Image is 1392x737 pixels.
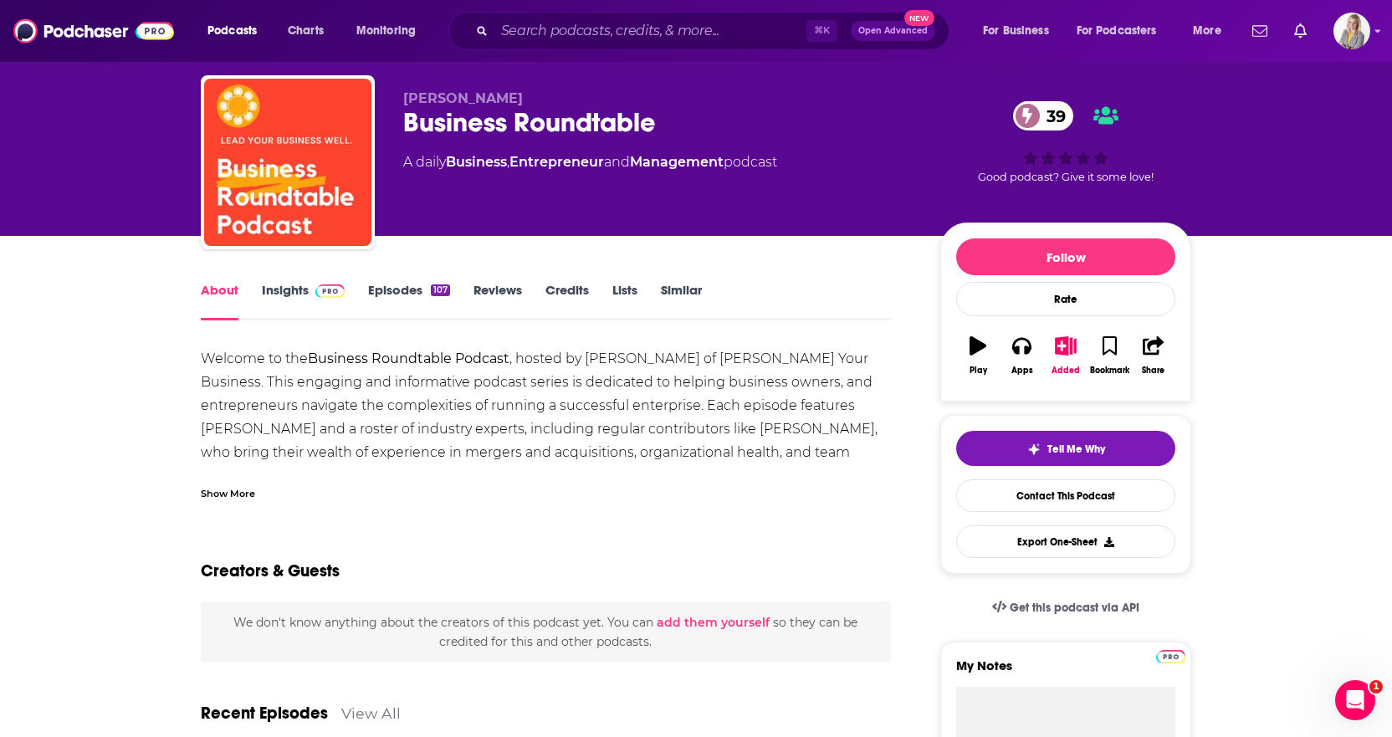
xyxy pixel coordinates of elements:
a: 39 [1013,101,1074,131]
button: open menu [196,18,279,44]
img: Business Roundtable [204,79,371,246]
a: Pro website [1156,647,1185,663]
a: Business [446,154,507,170]
a: View All [341,704,401,722]
a: Credits [545,282,589,320]
span: , [507,154,509,170]
a: Entrepreneur [509,154,604,170]
span: Monitoring [356,19,416,43]
span: For Business [983,19,1049,43]
button: Play [956,325,1000,386]
span: Good podcast? Give it some love! [978,171,1154,183]
div: Share [1142,366,1164,376]
span: Get this podcast via API [1010,601,1139,615]
span: New [904,10,934,26]
button: Bookmark [1087,325,1131,386]
img: Podchaser Pro [315,284,345,298]
button: Show profile menu [1333,13,1370,49]
a: Episodes107 [368,282,450,320]
span: For Podcasters [1077,19,1157,43]
a: Charts [277,18,334,44]
h2: Creators & Guests [201,560,340,581]
span: 39 [1030,101,1074,131]
span: [PERSON_NAME] [403,90,523,106]
span: Logged in as ShelbySledge [1333,13,1370,49]
iframe: Intercom live chat [1335,680,1375,720]
span: ⌘ K [806,20,837,42]
div: 107 [431,284,450,296]
button: Apps [1000,325,1043,386]
div: Bookmark [1090,366,1129,376]
a: Reviews [473,282,522,320]
button: open menu [345,18,438,44]
span: and [604,154,630,170]
div: 39Good podcast? Give it some love! [940,90,1191,194]
div: A daily podcast [403,152,777,172]
div: Apps [1011,366,1033,376]
span: 1 [1369,680,1383,693]
button: Share [1132,325,1175,386]
div: Added [1052,366,1080,376]
button: Follow [956,238,1175,275]
img: tell me why sparkle [1027,443,1041,456]
span: Charts [288,19,324,43]
img: User Profile [1333,13,1370,49]
button: tell me why sparkleTell Me Why [956,431,1175,466]
a: Lists [612,282,637,320]
a: Show notifications dropdown [1287,17,1313,45]
a: Contact This Podcast [956,479,1175,512]
a: Recent Episodes [201,703,328,724]
a: Get this podcast via API [979,587,1153,628]
div: Rate [956,282,1175,316]
a: Similar [661,282,702,320]
a: Show notifications dropdown [1246,17,1274,45]
span: Tell Me Why [1047,443,1105,456]
a: InsightsPodchaser Pro [262,282,345,320]
label: My Notes [956,658,1175,687]
button: add them yourself [657,616,770,629]
img: Podchaser Pro [1156,650,1185,663]
button: Added [1044,325,1087,386]
a: Management [630,154,724,170]
div: Search podcasts, credits, & more... [464,12,965,50]
button: Export One-Sheet [956,525,1175,558]
span: More [1193,19,1221,43]
span: Podcasts [207,19,257,43]
input: Search podcasts, credits, & more... [494,18,806,44]
button: open menu [1181,18,1242,44]
a: About [201,282,238,320]
button: open menu [1066,18,1181,44]
button: open menu [971,18,1070,44]
img: Podchaser - Follow, Share and Rate Podcasts [13,15,174,47]
span: We don't know anything about the creators of this podcast yet . You can so they can be credited f... [233,615,857,648]
div: Play [970,366,987,376]
b: Business Roundtable Podcast [308,351,509,366]
span: Open Advanced [858,27,928,35]
button: Open AdvancedNew [851,21,935,41]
